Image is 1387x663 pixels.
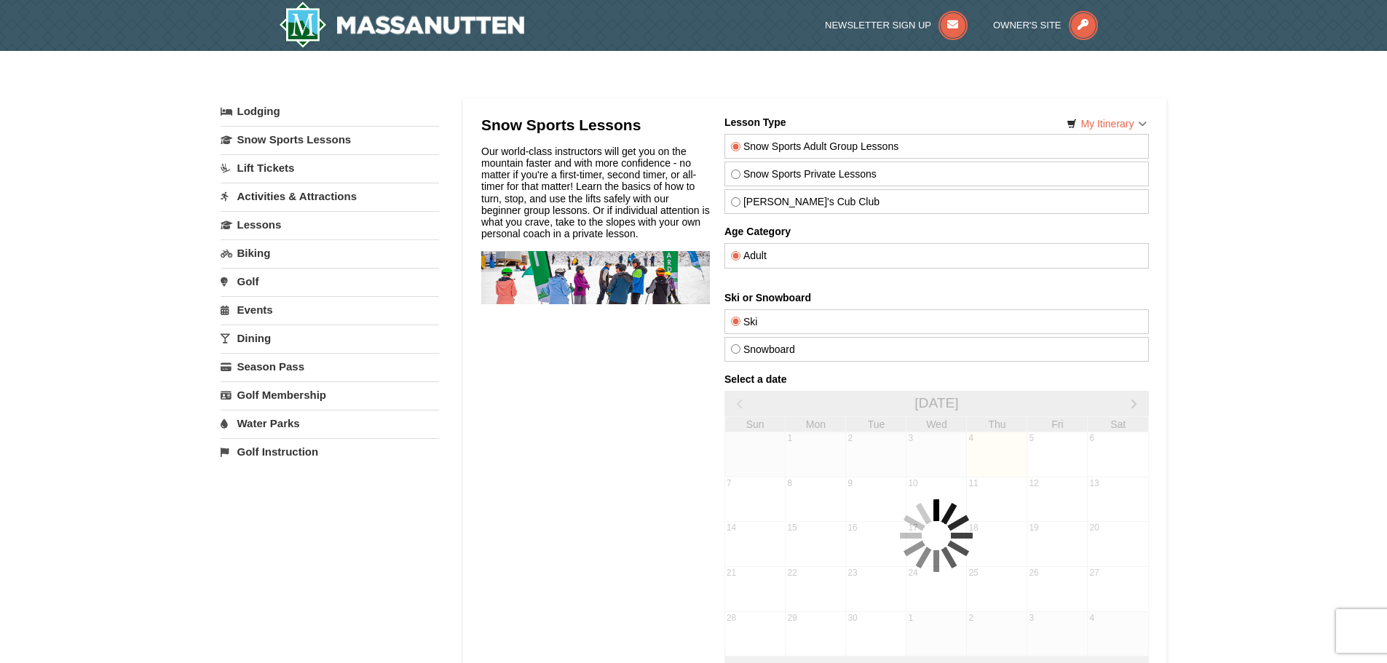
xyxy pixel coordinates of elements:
a: Snow Sports Lessons [221,126,439,153]
a: Lessons [221,211,439,238]
a: Golf [221,268,439,295]
a: My Itinerary [1057,113,1155,135]
a: Biking [221,239,439,266]
a: Activities & Attractions [221,183,439,210]
span: Owner's Site [993,20,1062,31]
a: Lodging [221,98,439,124]
span: Newsletter Sign Up [825,20,931,31]
a: Owner's Site [993,20,1098,31]
a: Dining [221,325,439,352]
a: Events [221,296,439,323]
a: Massanutten Resort [279,1,525,48]
a: Golf Membership [221,381,439,408]
img: Massanutten Resort Logo [279,1,525,48]
a: Lift Tickets [221,154,439,181]
a: Season Pass [221,353,439,380]
a: Newsletter Sign Up [825,20,968,31]
a: Water Parks [221,410,439,437]
a: Golf Instruction [221,438,439,465]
